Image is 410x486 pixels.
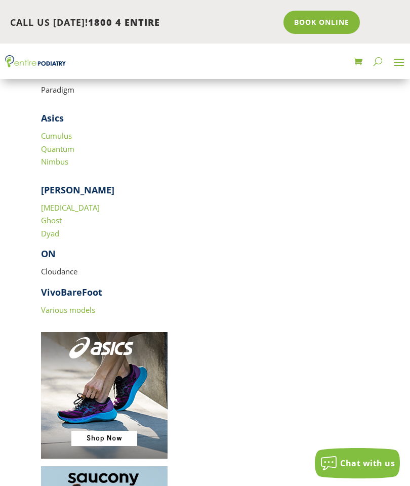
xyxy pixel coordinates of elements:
[340,458,395,469] span: Chat with us
[41,84,369,97] p: Paradigm
[88,16,160,28] span: 1800 4 ENTIRE
[41,131,72,141] a: Cumulus
[41,332,168,459] img: Image to click to buy ASIC shoes online
[41,112,64,124] strong: Asics
[41,202,100,213] a: [MEDICAL_DATA]
[41,144,74,154] a: Quantum
[41,228,59,238] a: Dyad
[41,184,114,196] strong: [PERSON_NAME]
[41,215,62,225] a: Ghost
[41,248,56,260] strong: ON
[315,448,400,478] button: Chat with us
[41,156,68,167] a: Nimbus
[41,265,369,286] p: Cloudance
[41,305,95,315] a: Various models
[41,286,102,298] strong: VivoBareFoot
[283,11,360,34] a: Book Online
[10,16,276,29] p: CALL US [DATE]!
